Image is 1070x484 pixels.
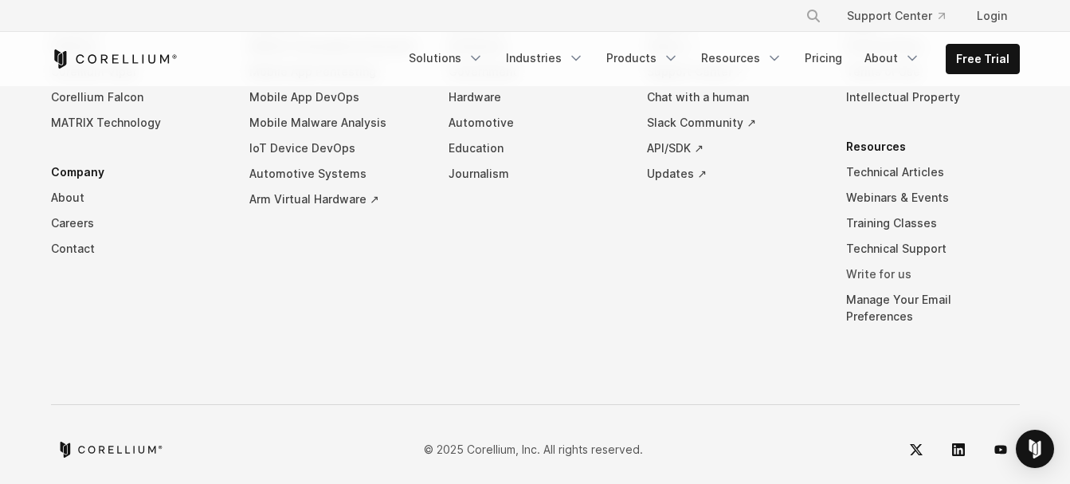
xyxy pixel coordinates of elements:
a: Write for us [846,262,1020,287]
a: About [855,44,930,73]
a: Arm Virtual Hardware ↗ [249,187,423,212]
a: Slack Community ↗ [647,110,821,136]
a: Contact [51,236,225,262]
a: Journalism [449,161,622,187]
a: Products [597,44,688,73]
div: Open Intercom Messenger [1016,430,1054,468]
button: Search [799,2,828,30]
p: © 2025 Corellium, Inc. All rights reserved. [424,441,643,458]
a: Support Center [834,2,958,30]
a: Pricing [795,44,852,73]
a: Twitter [897,431,935,469]
a: Resources [692,44,792,73]
a: LinkedIn [939,431,978,469]
div: Navigation Menu [51,8,1020,353]
a: Hardware [449,85,622,110]
a: Corellium Home [51,49,178,69]
a: YouTube [982,431,1020,469]
a: Automotive [449,110,622,136]
a: Webinars & Events [846,185,1020,211]
a: Careers [51,211,225,236]
a: Mobile Malware Analysis [249,110,423,136]
a: Training Classes [846,211,1020,236]
a: Free Trial [947,45,1019,73]
a: Technical Articles [846,159,1020,185]
a: Chat with a human [647,85,821,110]
a: Updates ↗ [647,161,821,187]
a: Corellium Falcon [51,85,225,110]
a: IoT Device DevOps [249,136,423,161]
a: API/SDK ↗ [647,136,821,161]
a: Industries [496,44,594,73]
a: Mobile App DevOps [249,85,423,110]
a: Technical Support [846,236,1020,262]
a: Intellectual Property [846,85,1020,110]
a: Manage Your Email Preferences [846,287,1020,329]
div: Navigation Menu [786,2,1020,30]
a: Education [449,136,622,161]
div: Navigation Menu [399,44,1020,74]
a: Solutions [399,44,493,73]
a: Corellium home [57,442,163,458]
a: Login [964,2,1020,30]
a: About [51,185,225,211]
a: Automotive Systems [249,161,423,187]
a: MATRIX Technology [51,110,225,136]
